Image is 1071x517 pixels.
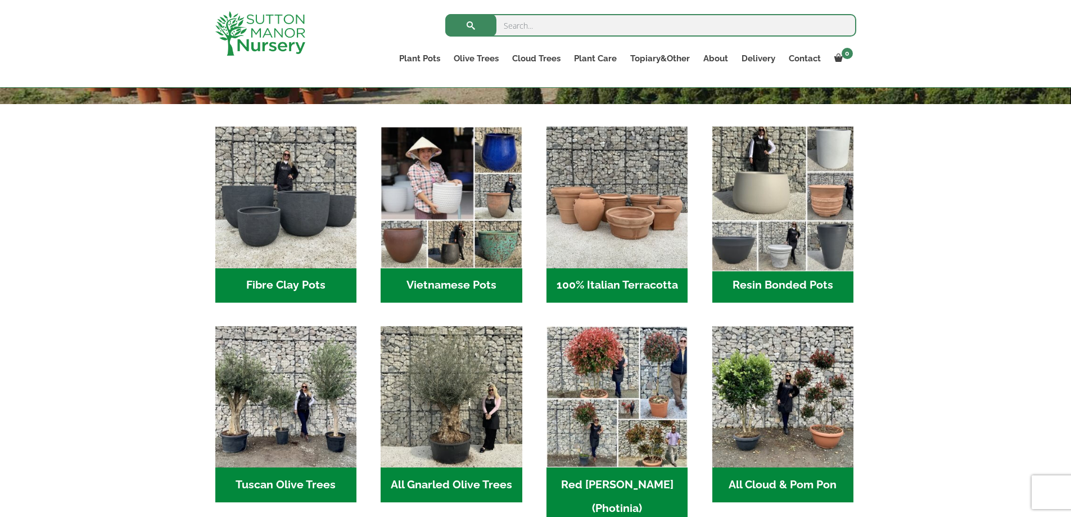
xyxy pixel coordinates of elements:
a: Contact [782,51,828,66]
img: Home - 67232D1B A461 444F B0F6 BDEDC2C7E10B 1 105 c [708,123,857,272]
a: Visit product category Fibre Clay Pots [215,127,356,303]
a: Visit product category 100% Italian Terracotta [546,127,688,303]
img: logo [215,11,305,56]
a: 0 [828,51,856,66]
a: Visit product category All Cloud & Pom Pon [712,326,853,502]
h2: Fibre Clay Pots [215,268,356,303]
a: Olive Trees [447,51,505,66]
img: Home - F5A23A45 75B5 4929 8FB2 454246946332 [546,326,688,467]
h2: All Gnarled Olive Trees [381,467,522,502]
span: 0 [842,48,853,59]
input: Search... [445,14,856,37]
img: Home - 1B137C32 8D99 4B1A AA2F 25D5E514E47D 1 105 c [546,127,688,268]
img: Home - 8194B7A3 2818 4562 B9DD 4EBD5DC21C71 1 105 c 1 [215,127,356,268]
img: Home - 7716AD77 15EA 4607 B135 B37375859F10 [215,326,356,467]
a: Plant Pots [392,51,447,66]
a: Plant Care [567,51,623,66]
a: Visit product category Vietnamese Pots [381,127,522,303]
a: Cloud Trees [505,51,567,66]
h2: Vietnamese Pots [381,268,522,303]
a: About [697,51,735,66]
img: Home - A124EB98 0980 45A7 B835 C04B779F7765 [712,326,853,467]
img: Home - 6E921A5B 9E2F 4B13 AB99 4EF601C89C59 1 105 c [381,127,522,268]
h2: 100% Italian Terracotta [546,268,688,303]
h2: Resin Bonded Pots [712,268,853,303]
img: Home - 5833C5B7 31D0 4C3A 8E42 DB494A1738DB [381,326,522,467]
a: Topiary&Other [623,51,697,66]
h2: All Cloud & Pom Pon [712,467,853,502]
a: Delivery [735,51,782,66]
a: Visit product category All Gnarled Olive Trees [381,326,522,502]
a: Visit product category Tuscan Olive Trees [215,326,356,502]
a: Visit product category Resin Bonded Pots [712,127,853,303]
h2: Tuscan Olive Trees [215,467,356,502]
